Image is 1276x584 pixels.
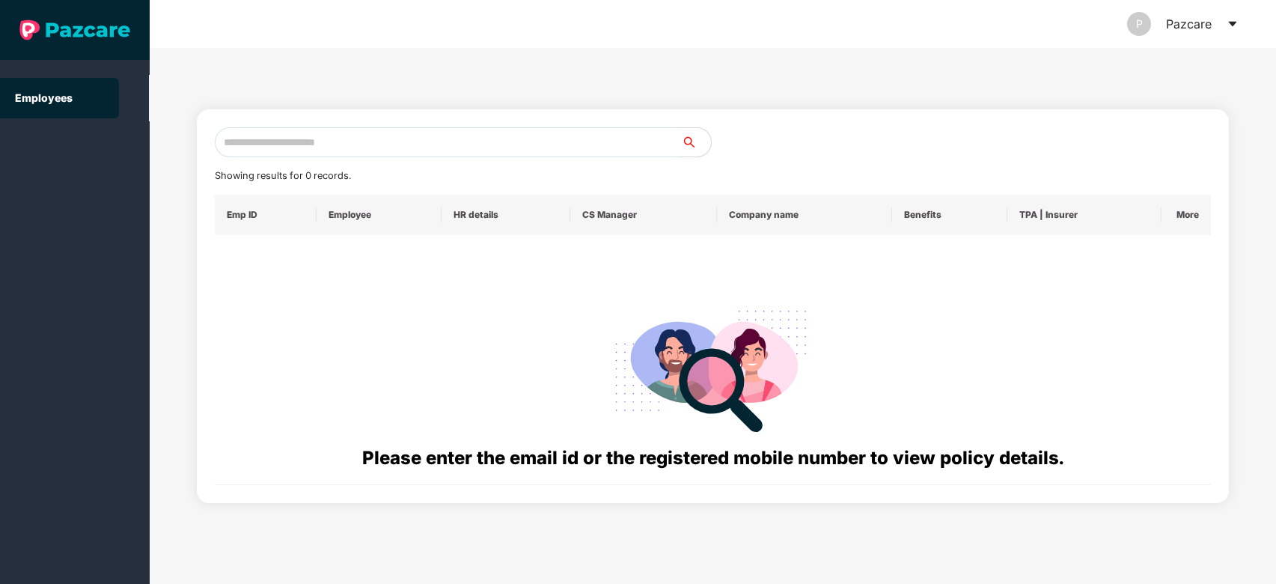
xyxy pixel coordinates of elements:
a: Employees [15,91,73,104]
th: Benefits [892,195,1007,235]
span: Please enter the email id or the registered mobile number to view policy details. [362,447,1063,469]
span: Showing results for 0 records. [215,170,351,181]
img: svg+xml;base64,PHN2ZyB4bWxucz0iaHR0cDovL3d3dy53My5vcmcvMjAwMC9zdmciIHdpZHRoPSIyODgiIGhlaWdodD0iMj... [605,292,820,444]
th: HR details [442,195,570,235]
th: Company name [717,195,892,235]
th: Emp ID [215,195,317,235]
th: Employee [317,195,442,235]
span: search [680,136,711,148]
button: search [680,127,712,157]
span: caret-down [1227,18,1239,30]
th: More [1161,195,1212,235]
span: P [1136,12,1143,36]
th: CS Manager [570,195,717,235]
th: TPA | Insurer [1007,195,1161,235]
